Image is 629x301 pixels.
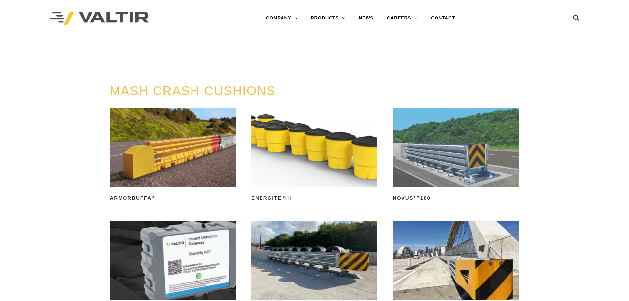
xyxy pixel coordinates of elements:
[414,195,420,199] sup: TM
[424,12,462,25] a: CONTACT
[110,193,235,203] h2: ArmorBuffa
[352,12,380,25] a: NEWS
[152,195,155,199] sup: ®
[50,12,149,25] img: Valtir
[393,108,518,203] a: NOVUSTM100
[110,84,276,98] a: MASH CRASH CUSHIONS
[251,193,377,203] h2: ENERGITE III
[282,195,285,199] sup: ®
[251,108,377,203] a: ENERGITE®III
[259,12,304,25] a: COMPANY
[110,108,235,203] a: ArmorBuffa®
[380,12,424,25] a: CAREERS
[304,12,352,25] a: PRODUCTS
[393,193,518,203] h2: NOVUS 100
